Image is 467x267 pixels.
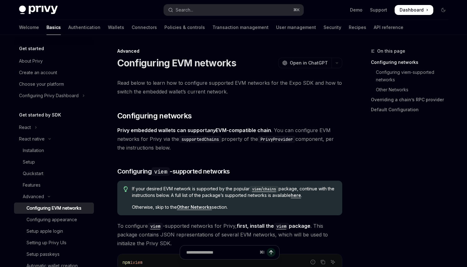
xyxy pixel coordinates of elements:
a: viem [274,223,289,229]
code: viem [152,167,170,176]
a: Authentication [68,20,100,35]
a: Welcome [19,20,39,35]
a: Support [370,7,387,13]
code: viem/chains [250,186,279,192]
div: Configuring Privy Dashboard [19,92,79,99]
button: Send message [267,248,275,257]
div: Features [23,181,41,189]
button: Toggle React section [14,122,94,133]
a: User management [276,20,316,35]
a: Overriding a chain’s RPC provider [371,95,453,105]
a: Setup apple login [14,226,94,237]
a: Wallets [108,20,124,35]
a: Other Networks [177,204,212,210]
a: Dashboard [395,5,433,15]
code: viem [148,223,163,230]
a: Configuring viem-supported networks [371,67,453,85]
div: Quickstart [23,170,43,177]
button: Toggle Configuring Privy Dashboard section [14,90,94,101]
div: Advanced [23,193,44,200]
span: To configure -supported networks for Privy, . This package contains JSON representations of sever... [117,222,342,248]
h5: Get started [19,45,44,52]
a: Security [323,20,341,35]
span: Dashboard [400,7,424,13]
a: Configuring EVM networks [14,203,94,214]
span: Configuring networks [117,111,192,121]
div: Setup apple login [27,227,63,235]
a: Default Configuration [371,105,453,115]
a: Demo [350,7,362,13]
a: Basics [46,20,61,35]
span: Read below to learn how to configure supported EVM networks for the Expo SDK and how to switch th... [117,79,342,96]
span: ⌘ K [293,7,300,12]
a: viem [148,223,163,229]
h1: Configuring EVM networks [117,57,236,69]
a: Recipes [349,20,366,35]
em: any [207,127,216,133]
a: Installation [14,145,94,156]
div: About Privy [19,57,43,65]
img: dark logo [19,6,58,14]
a: Choose your platform [14,79,94,90]
a: Features [14,179,94,191]
a: Other Networks [371,85,453,95]
div: Setup [23,158,35,166]
a: API reference [374,20,403,35]
div: Installation [23,147,44,154]
a: Setup passkeys [14,249,94,260]
div: Setting up Privy UIs [27,239,66,246]
div: React [19,124,31,131]
code: PrivyProvider [258,136,295,143]
a: Quickstart [14,168,94,179]
input: Ask a question... [186,246,257,259]
div: Advanced [117,48,342,54]
div: Configuring EVM networks [27,204,81,212]
svg: Tip [124,186,128,192]
button: Open search [164,4,304,16]
a: Setup [14,156,94,168]
a: here [291,193,301,198]
span: . You can configure EVM networks for Privy via the property of the component, per the instruction... [117,126,342,152]
div: Create an account [19,69,57,76]
button: Toggle Advanced section [14,191,94,202]
span: Open in ChatGPT [290,60,328,66]
h5: Get started by SDK [19,111,61,119]
a: Setting up Privy UIs [14,237,94,248]
a: Configuring appearance [14,214,94,225]
code: supportedChains [179,136,221,143]
button: Toggle React native section [14,133,94,145]
a: Connectors [132,20,157,35]
div: Configuring appearance [27,216,77,223]
span: Otherwise, skip to the section. [132,204,336,210]
div: Search... [176,6,193,14]
a: Policies & controls [164,20,205,35]
div: Setup passkeys [27,250,60,258]
a: viem/chains [250,186,279,191]
code: viem [274,223,289,230]
strong: first, install the package [237,223,310,229]
div: React native [19,135,45,143]
a: Transaction management [212,20,269,35]
a: Create an account [14,67,94,78]
button: Toggle dark mode [438,5,448,15]
div: Choose your platform [19,80,64,88]
a: Configuring networks [371,57,453,67]
a: About Privy [14,55,94,67]
span: On this page [377,47,405,55]
span: If your desired EVM network is supported by the popular package, continue with the instructions b... [132,186,336,198]
button: Open in ChatGPT [278,58,332,68]
span: Configuring -supported networks [117,167,230,176]
strong: Privy embedded wallets can support EVM-compatible chain [117,127,271,133]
